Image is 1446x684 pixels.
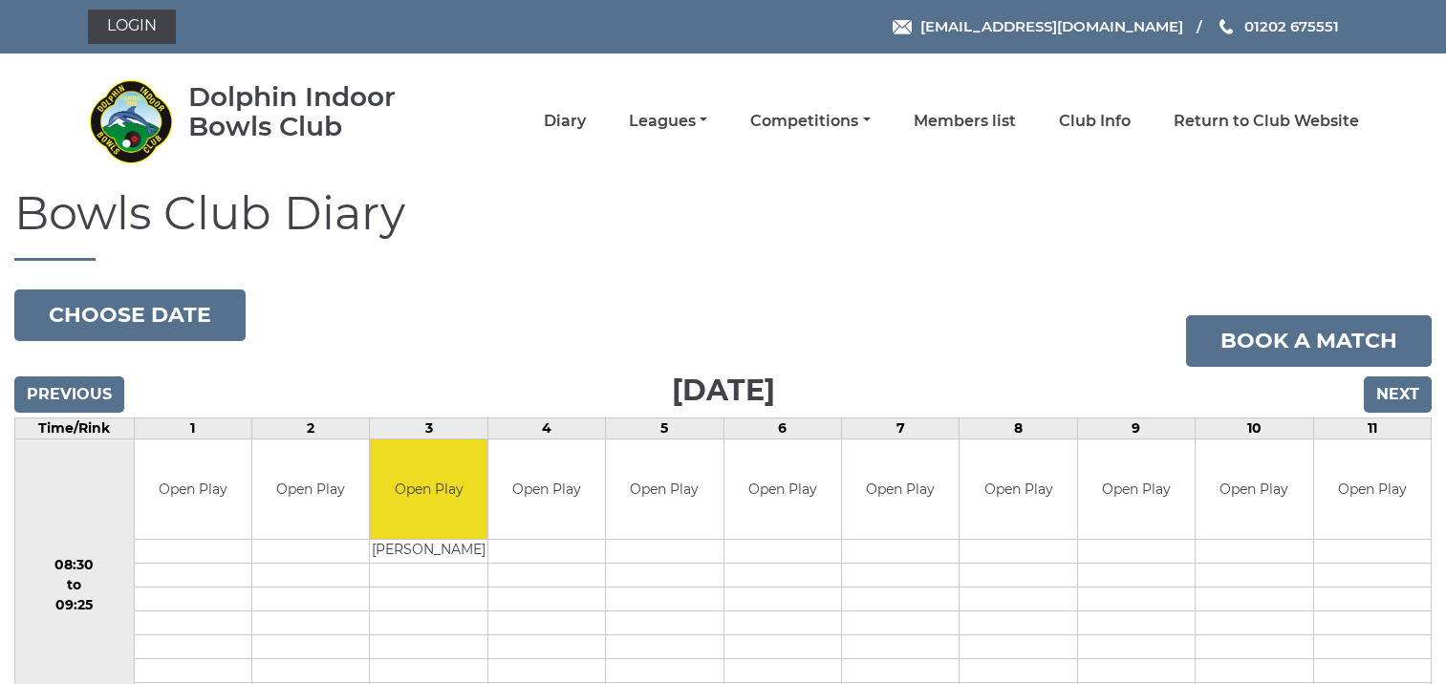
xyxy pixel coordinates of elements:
img: Dolphin Indoor Bowls Club [88,78,174,164]
td: Open Play [1078,439,1195,540]
td: 1 [134,417,251,438]
div: Dolphin Indoor Bowls Club [188,82,451,141]
input: Next [1364,376,1432,413]
a: Leagues [629,111,707,132]
a: Email [EMAIL_ADDRESS][DOMAIN_NAME] [893,15,1183,37]
td: 2 [251,417,369,438]
td: Open Play [370,439,486,540]
input: Previous [14,376,124,413]
td: 5 [606,417,723,438]
a: Competitions [750,111,870,132]
td: 7 [841,417,959,438]
td: Open Play [488,439,605,540]
td: Open Play [842,439,959,540]
a: Book a match [1186,315,1432,367]
td: Open Play [1196,439,1312,540]
td: 3 [370,417,487,438]
a: Diary [544,111,586,132]
td: [PERSON_NAME] [370,540,486,564]
td: 10 [1196,417,1313,438]
td: 6 [723,417,841,438]
a: Return to Club Website [1174,111,1359,132]
a: Login [88,10,176,44]
span: 01202 675551 [1244,17,1339,35]
td: Open Play [252,439,369,540]
td: Open Play [1314,439,1432,540]
button: Choose date [14,289,246,341]
img: Phone us [1219,19,1233,34]
a: Phone us 01202 675551 [1217,15,1339,37]
td: 11 [1313,417,1432,438]
a: Members list [914,111,1016,132]
span: [EMAIL_ADDRESS][DOMAIN_NAME] [920,17,1183,35]
td: Open Play [135,439,251,540]
td: Time/Rink [15,417,135,438]
a: Club Info [1059,111,1131,132]
td: Open Play [606,439,723,540]
td: 9 [1077,417,1195,438]
h1: Bowls Club Diary [14,188,1432,261]
img: Email [893,20,912,34]
td: Open Play [724,439,841,540]
td: 8 [960,417,1077,438]
td: Open Play [960,439,1076,540]
td: 4 [487,417,605,438]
